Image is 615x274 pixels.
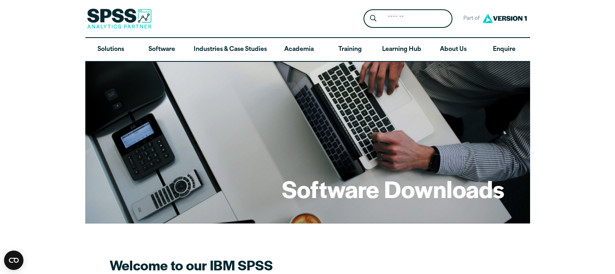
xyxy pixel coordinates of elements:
nav: Desktop version of site main menu [85,38,530,61]
a: About Us [428,38,479,61]
svg: Search magnifying glass icon [370,15,376,22]
a: Industries & Case Studies [187,38,273,61]
form: Site Header Search Form [364,9,452,28]
h1: Software Downloads [282,173,504,204]
a: Training [324,38,375,61]
button: Search magnifying glass icon [366,11,380,26]
a: Enquire [479,38,530,61]
a: Software [136,38,187,61]
a: Solutions [85,38,136,61]
img: Version1 Logo [480,11,529,26]
span: Part of [459,13,480,25]
a: Learning Hub [376,38,428,61]
a: Academia [273,38,324,61]
img: SPSS Analytics Partner [87,8,152,29]
button: Open CMP widget [4,251,23,270]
